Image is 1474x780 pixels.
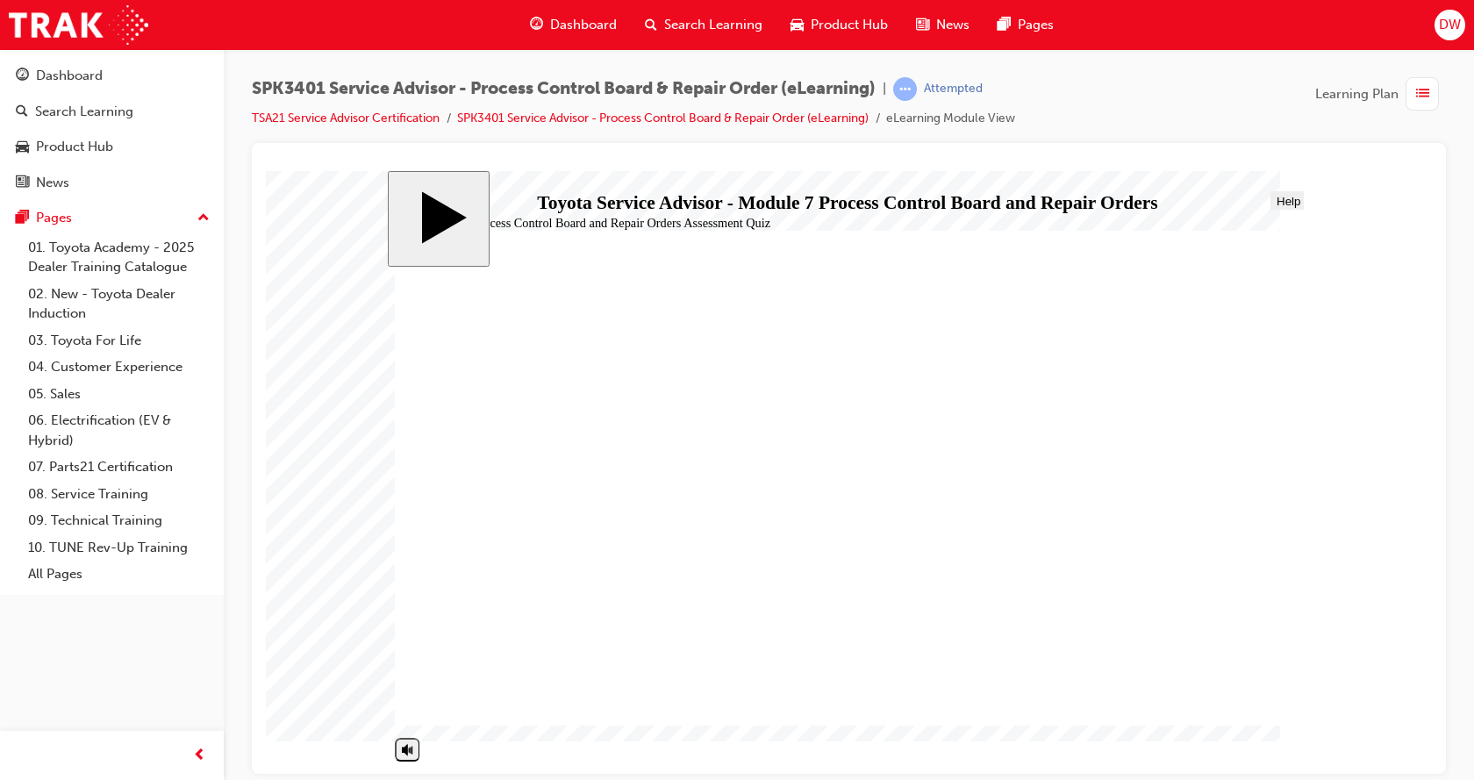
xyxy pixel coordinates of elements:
[21,281,217,327] a: 02. New - Toyota Dealer Induction
[21,534,217,562] a: 10. TUNE Rev-Up Training
[1315,84,1399,104] span: Learning Plan
[457,111,869,125] a: SPK3401 Service Advisor - Process Control Board & Repair Order (eLearning)
[631,7,776,43] a: search-iconSearch Learning
[16,104,28,120] span: search-icon
[1315,77,1446,111] button: Learning Plan
[776,7,902,43] a: car-iconProduct Hub
[998,14,1011,36] span: pages-icon
[1018,15,1054,35] span: Pages
[645,14,657,36] span: search-icon
[7,60,217,92] a: Dashboard
[1416,83,1429,105] span: list-icon
[1439,15,1461,35] span: DW
[36,208,72,228] div: Pages
[16,175,29,191] span: news-icon
[21,507,217,534] a: 09. Technical Training
[9,5,148,45] img: Trak
[664,15,762,35] span: Search Learning
[16,68,29,84] span: guage-icon
[21,407,217,454] a: 06. Electrification (EV & Hybrid)
[21,234,217,281] a: 01. Toyota Academy - 2025 Dealer Training Catalogue
[36,66,103,86] div: Dashboard
[7,202,217,234] button: Pages
[550,15,617,35] span: Dashboard
[886,109,1015,129] li: eLearning Module View
[916,14,929,36] span: news-icon
[516,7,631,43] a: guage-iconDashboard
[984,7,1068,43] a: pages-iconPages
[791,14,804,36] span: car-icon
[21,481,217,508] a: 08. Service Training
[21,327,217,354] a: 03. Toyota For Life
[893,77,917,101] span: learningRecordVerb_ATTEMPT-icon
[35,102,133,122] div: Search Learning
[21,354,217,381] a: 04. Customer Experience
[883,79,886,99] span: |
[16,211,29,226] span: pages-icon
[193,745,206,767] span: prev-icon
[36,137,113,157] div: Product Hub
[530,14,543,36] span: guage-icon
[924,81,983,97] div: Attempted
[252,79,876,99] span: SPK3401 Service Advisor - Process Control Board & Repair Order (eLearning)
[7,167,217,199] a: News
[936,15,970,35] span: News
[7,96,217,128] a: Search Learning
[21,454,217,481] a: 07. Parts21 Certification
[7,131,217,163] a: Product Hub
[197,207,210,230] span: up-icon
[16,140,29,155] span: car-icon
[7,56,217,202] button: DashboardSearch LearningProduct HubNews
[21,381,217,408] a: 05. Sales
[252,111,440,125] a: TSA21 Service Advisor Certification
[902,7,984,43] a: news-iconNews
[811,15,888,35] span: Product Hub
[21,561,217,588] a: All Pages
[36,173,69,193] div: News
[1435,10,1465,40] button: DW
